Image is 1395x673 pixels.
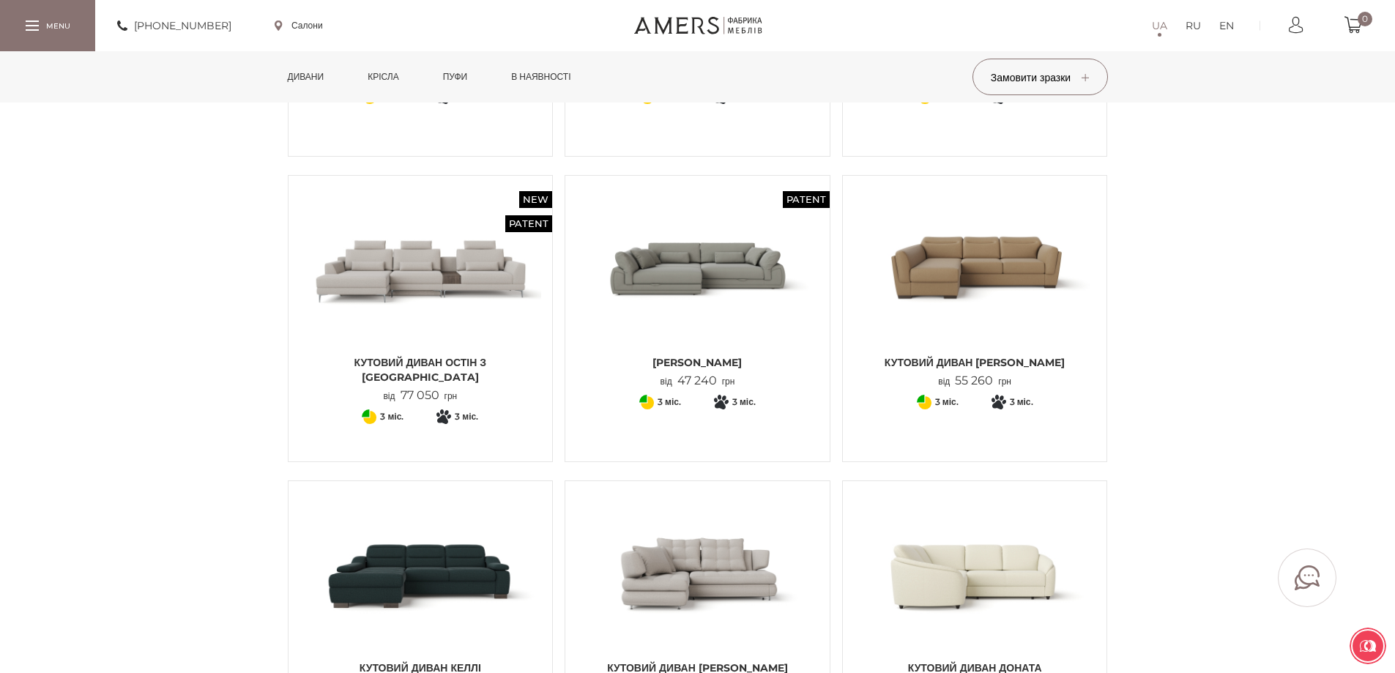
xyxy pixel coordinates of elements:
[1152,17,1167,34] a: UA
[576,187,819,388] a: Patent Кутовий Диван ДЖЕММА Кутовий Диван ДЖЕММА [PERSON_NAME] від47 240грн
[1219,17,1234,34] a: EN
[658,393,681,411] span: 3 міс.
[117,17,231,34] a: [PHONE_NUMBER]
[300,355,542,384] span: Кутовий диван ОСТІН з [GEOGRAPHIC_DATA]
[275,19,323,32] a: Салони
[661,374,735,388] p: від грн
[300,187,542,403] a: New Patent Кутовий диван ОСТІН з тумбою Кутовий диван ОСТІН з тумбою Кутовий диван ОСТІН з [GEOGR...
[854,187,1096,388] a: Кутовий диван Софія Кутовий диван Софія Кутовий диван [PERSON_NAME] від55 260грн
[277,51,335,103] a: Дивани
[519,191,552,208] span: New
[950,373,998,387] span: 55 260
[357,51,409,103] a: Крісла
[935,393,959,411] span: 3 міс.
[1358,12,1372,26] span: 0
[505,215,552,232] span: Patent
[991,71,1089,84] span: Замовити зразки
[500,51,581,103] a: в наявності
[938,374,1011,388] p: від грн
[854,355,1096,370] span: Кутовий диван [PERSON_NAME]
[455,408,478,425] span: 3 міс.
[383,389,457,403] p: від грн
[1010,393,1033,411] span: 3 міс.
[732,393,756,411] span: 3 міс.
[1186,17,1201,34] a: RU
[783,191,830,208] span: Patent
[432,51,479,103] a: Пуфи
[672,373,722,387] span: 47 240
[576,355,819,370] span: [PERSON_NAME]
[380,408,403,425] span: 3 міс.
[395,388,444,402] span: 77 050
[972,59,1108,95] button: Замовити зразки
